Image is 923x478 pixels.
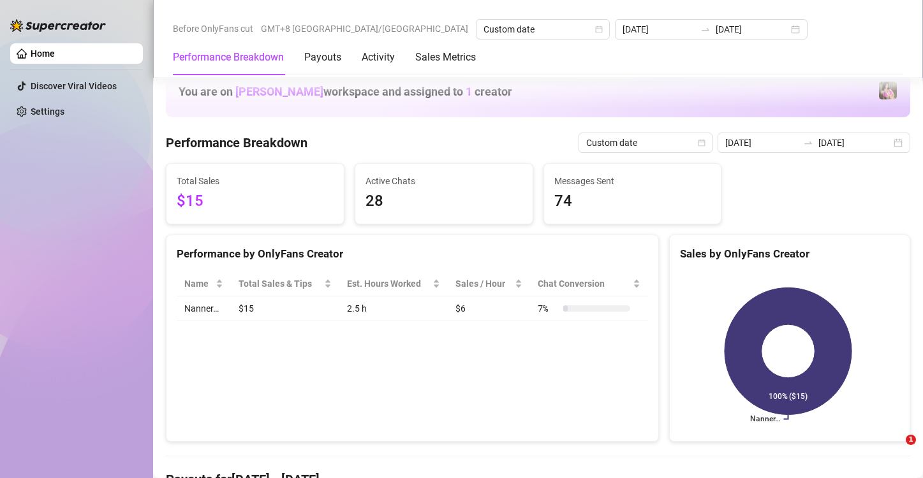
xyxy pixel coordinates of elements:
span: Before OnlyFans cut [173,19,253,38]
img: logo-BBDzfeDw.svg [10,19,106,32]
span: 28 [366,189,522,214]
div: Performance Breakdown [173,50,284,65]
span: 7 % [538,301,558,315]
span: to [700,24,711,34]
a: Discover Viral Videos [31,81,117,91]
a: Settings [31,106,64,117]
span: calendar [595,25,603,33]
td: $6 [448,296,530,321]
input: Start date [623,22,695,36]
span: Custom date [586,133,705,152]
img: Nanner [879,82,897,99]
td: Nanner… [177,296,231,321]
div: Performance by OnlyFans Creator [177,245,648,263]
span: 1 [466,85,472,98]
input: Start date [725,136,798,150]
th: Name [177,272,231,296]
span: [PERSON_NAME] [235,85,323,98]
span: swap-right [803,138,813,148]
span: 74 [554,189,711,214]
text: Nanner… [749,415,779,424]
span: Name [184,277,213,291]
span: GMT+8 [GEOGRAPHIC_DATA]/[GEOGRAPHIC_DATA] [261,19,468,38]
th: Chat Conversion [530,272,648,296]
th: Total Sales & Tips [231,272,339,296]
span: calendar [698,139,705,147]
iframe: Intercom live chat [880,435,910,465]
span: Total Sales [177,174,334,188]
div: Sales by OnlyFans Creator [680,245,899,263]
span: Active Chats [366,174,522,188]
div: Payouts [304,50,341,65]
div: Sales Metrics [415,50,476,65]
td: $15 [231,296,339,321]
a: Home [31,48,55,59]
div: Est. Hours Worked [347,277,430,291]
span: Messages Sent [554,174,711,188]
input: End date [716,22,788,36]
span: Total Sales & Tips [239,277,321,291]
th: Sales / Hour [448,272,530,296]
h4: Performance Breakdown [166,134,307,152]
span: to [803,138,813,148]
span: swap-right [700,24,711,34]
td: 2.5 h [339,296,448,321]
h1: You are on workspace and assigned to creator [179,85,512,99]
span: $15 [177,189,334,214]
span: 1 [906,435,916,445]
span: Sales / Hour [455,277,512,291]
span: Chat Conversion [538,277,630,291]
span: Custom date [484,20,602,39]
div: Activity [362,50,395,65]
input: End date [818,136,891,150]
